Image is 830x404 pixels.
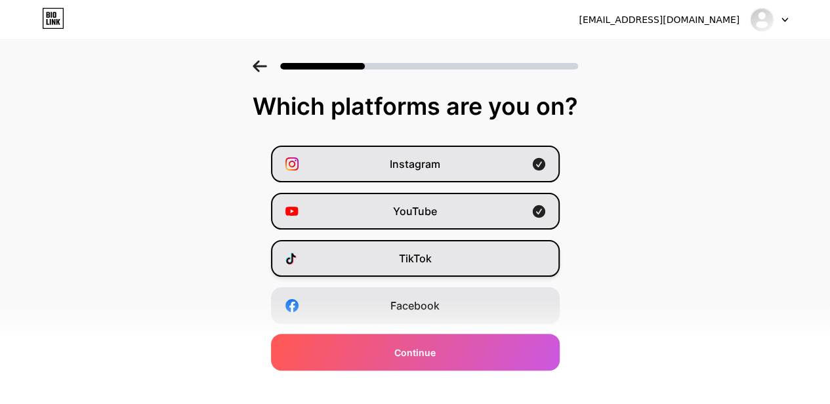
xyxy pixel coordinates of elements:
span: TikTok [399,251,432,266]
div: Which platforms are you on? [13,93,817,119]
div: [EMAIL_ADDRESS][DOMAIN_NAME] [579,13,739,27]
span: YouTube [393,203,437,219]
span: Instagram [390,156,440,172]
img: Băng tải Belota [749,7,774,32]
span: Continue [394,346,436,359]
span: Facebook [390,298,440,313]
